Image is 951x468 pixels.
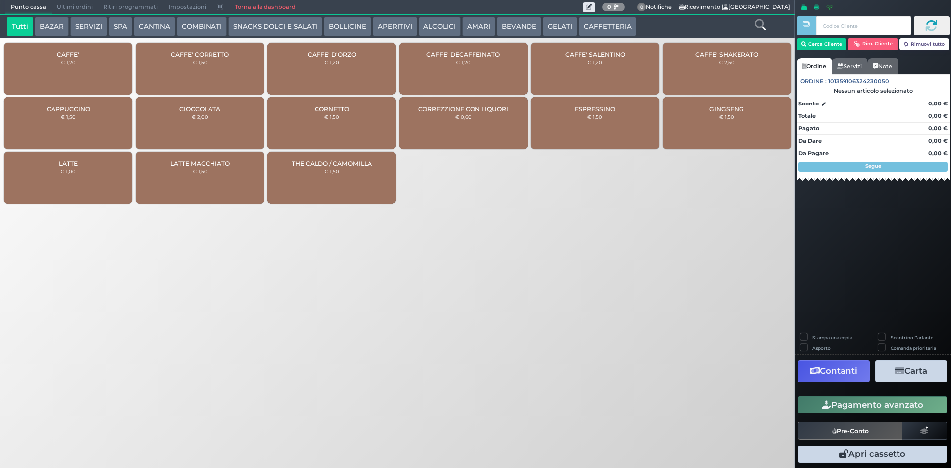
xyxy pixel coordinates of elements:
strong: Segue [865,163,881,169]
button: Pagamento avanzato [798,396,947,413]
span: 101359106324230050 [828,77,889,86]
a: Torna alla dashboard [229,0,301,14]
button: Apri cassetto [798,446,947,463]
small: € 1,50 [719,114,734,120]
button: Rimuovi tutto [899,38,950,50]
button: SNACKS DOLCI E SALATI [228,17,322,37]
button: COMBINATI [177,17,227,37]
small: € 1,20 [587,59,602,65]
label: Scontrino Parlante [891,334,933,341]
label: Stampa una copia [812,334,852,341]
small: € 2,00 [192,114,208,120]
span: CAFFE' D'ORZO [308,51,356,58]
small: € 1,50 [193,59,208,65]
small: € 1,00 [60,168,76,174]
a: Ordine [797,58,832,74]
span: CAFFE' SALENTINO [565,51,625,58]
input: Codice Cliente [816,16,911,35]
strong: 0,00 € [928,112,948,119]
strong: Da Pagare [798,150,829,156]
button: Contanti [798,360,870,382]
button: Cerca Cliente [797,38,847,50]
span: LATTE [59,160,78,167]
span: CAFFE' [57,51,79,58]
small: € 1,20 [324,59,339,65]
span: Punto cassa [5,0,52,14]
small: € 1,50 [324,114,339,120]
span: THE CALDO / CAMOMILLA [292,160,372,167]
small: € 2,50 [719,59,735,65]
span: LATTE MACCHIATO [170,160,230,167]
strong: 0,00 € [928,150,948,156]
span: Ordine : [800,77,827,86]
button: BEVANDE [497,17,541,37]
button: Tutti [7,17,33,37]
strong: 0,00 € [928,125,948,132]
button: CAFFETTERIA [579,17,636,37]
small: € 1,50 [587,114,602,120]
button: BOLLICINE [324,17,371,37]
span: CORREZZIONE CON LIQUORI [418,105,508,113]
span: ESPRESSINO [575,105,615,113]
span: CORNETTO [315,105,349,113]
strong: Pagato [798,125,819,132]
button: APERITIVI [373,17,417,37]
span: CAFFE' CORRETTO [171,51,229,58]
button: CANTINA [134,17,175,37]
span: GINGSENG [709,105,744,113]
button: Pre-Conto [798,422,903,440]
button: Carta [875,360,947,382]
small: € 1,20 [61,59,76,65]
span: CIOCCOLATA [179,105,220,113]
label: Comanda prioritaria [891,345,936,351]
small: € 1,50 [324,168,339,174]
strong: Da Dare [798,137,822,144]
strong: 0,00 € [928,137,948,144]
a: Note [867,58,898,74]
strong: Totale [798,112,816,119]
span: Ritiri programmati [98,0,163,14]
span: CAFFE' SHAKERATO [695,51,758,58]
button: GELATI [543,17,577,37]
strong: Sconto [798,100,819,108]
button: AMARI [462,17,495,37]
span: Ultimi ordini [52,0,98,14]
button: ALCOLICI [419,17,461,37]
small: € 1,50 [193,168,208,174]
small: € 1,50 [61,114,76,120]
span: CAFFE' DECAFFEINATO [426,51,500,58]
button: SPA [109,17,132,37]
button: SERVIZI [70,17,107,37]
div: Nessun articolo selezionato [797,87,950,94]
span: 0 [637,3,646,12]
label: Asporto [812,345,831,351]
button: Rim. Cliente [848,38,898,50]
span: CAPPUCCINO [47,105,90,113]
span: Impostazioni [163,0,211,14]
small: € 1,20 [456,59,471,65]
small: € 0,60 [455,114,472,120]
a: Servizi [832,58,867,74]
b: 0 [607,3,611,10]
strong: 0,00 € [928,100,948,107]
button: BAZAR [35,17,69,37]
